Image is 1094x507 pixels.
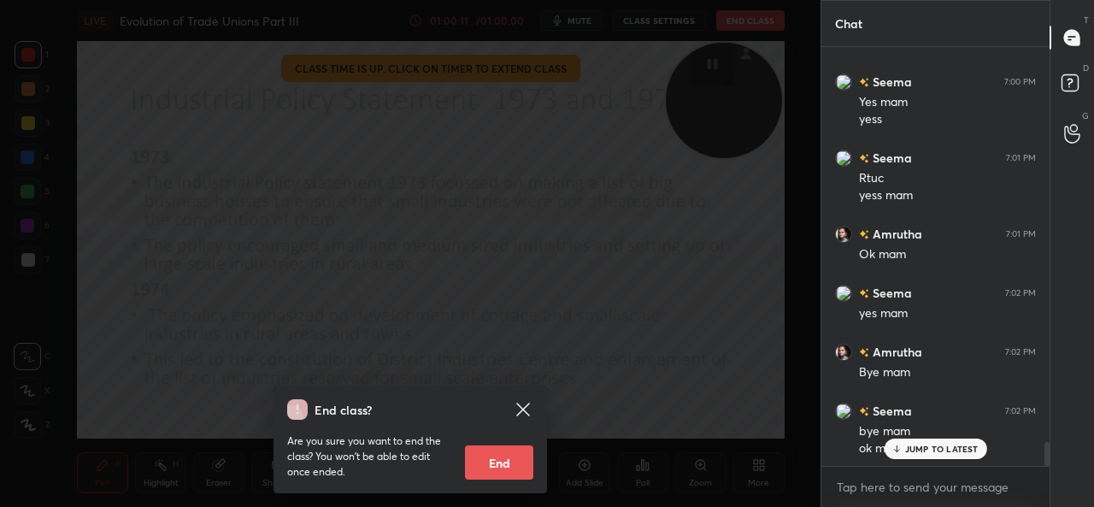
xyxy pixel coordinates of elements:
[859,440,1036,457] div: ok mam
[835,344,852,361] img: c8ffe23fc0d14019b1f0197867b1a704.jpg
[859,187,1036,204] div: yess mam
[821,1,876,46] p: Chat
[859,348,869,357] img: no-rating-badge.077c3623.svg
[869,402,912,420] h6: Seema
[835,150,852,167] img: 3
[859,154,869,163] img: no-rating-badge.077c3623.svg
[859,423,1036,440] div: bye mam
[859,111,1036,128] div: yess
[859,305,1036,322] div: yes mam
[869,225,922,243] h6: Amrutha
[287,433,451,480] p: Are you sure you want to end the class? You won’t be able to edit once ended.
[1005,288,1036,298] div: 7:02 PM
[1084,14,1089,27] p: T
[835,74,852,91] img: 3
[905,444,979,454] p: JUMP TO LATEST
[1083,62,1089,74] p: D
[869,73,912,91] h6: Seema
[859,94,1036,111] div: Yes mam
[859,230,869,239] img: no-rating-badge.077c3623.svg
[859,407,869,416] img: no-rating-badge.077c3623.svg
[835,226,852,243] img: c8ffe23fc0d14019b1f0197867b1a704.jpg
[859,289,869,298] img: no-rating-badge.077c3623.svg
[1005,347,1036,357] div: 7:02 PM
[835,285,852,302] img: 3
[1082,109,1089,122] p: G
[859,364,1036,381] div: Bye mam
[821,47,1050,467] div: grid
[1004,77,1036,87] div: 7:00 PM
[1006,153,1036,163] div: 7:01 PM
[869,343,922,361] h6: Amrutha
[835,403,852,420] img: 3
[869,284,912,302] h6: Seema
[315,401,372,419] h4: End class?
[859,78,869,87] img: no-rating-badge.077c3623.svg
[465,445,533,480] button: End
[859,246,1036,263] div: Ok mam
[859,170,1036,187] div: Rtuc
[1006,229,1036,239] div: 7:01 PM
[869,149,912,167] h6: Seema
[1005,406,1036,416] div: 7:02 PM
